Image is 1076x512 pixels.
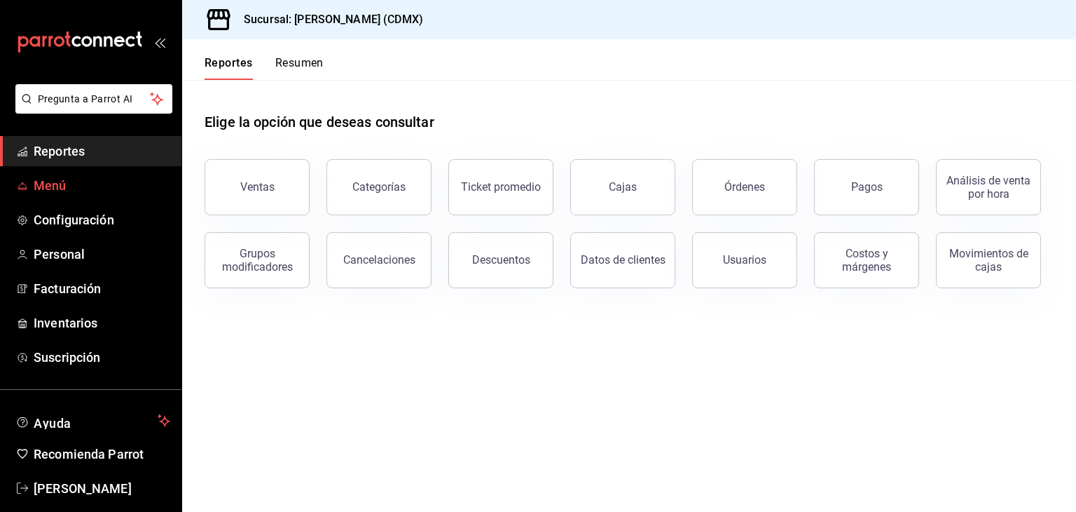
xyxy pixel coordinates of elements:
[34,245,170,264] span: Personal
[205,232,310,288] button: Grupos modificadores
[154,36,165,48] button: open_drawer_menu
[823,247,910,274] div: Costos y márgenes
[34,479,170,498] span: [PERSON_NAME]
[352,180,406,194] div: Categorías
[936,159,1041,215] button: Análisis de venta por hora
[936,232,1041,288] button: Movimientos de cajas
[692,159,797,215] button: Órdenes
[38,92,151,107] span: Pregunta a Parrot AI
[34,348,170,367] span: Suscripción
[814,232,919,288] button: Costos y márgenes
[34,142,170,161] span: Reportes
[461,180,541,194] div: Ticket promedio
[205,159,310,215] button: Ventas
[945,174,1032,201] div: Análisis de venta por hora
[472,253,530,267] div: Descuentos
[724,180,765,194] div: Órdenes
[233,11,423,28] h3: Sucursal: [PERSON_NAME] (CDMX)
[214,247,301,274] div: Grupos modificadores
[34,412,152,429] span: Ayuda
[814,159,919,215] button: Pagos
[692,232,797,288] button: Usuarios
[205,56,324,80] div: navigation tabs
[570,232,675,288] button: Datos de clientes
[343,253,415,267] div: Cancelaciones
[326,232,432,288] button: Cancelaciones
[205,112,434,133] h1: Elige la opción que deseas consultar
[34,176,170,195] span: Menú
[326,159,432,215] button: Categorías
[275,56,324,80] button: Resumen
[945,247,1032,274] div: Movimientos de cajas
[34,314,170,332] span: Inventarios
[240,180,275,194] div: Ventas
[34,445,170,464] span: Recomienda Parrot
[10,102,172,116] a: Pregunta a Parrot AI
[205,56,253,80] button: Reportes
[570,159,675,215] a: Cajas
[851,180,883,194] div: Pagos
[34,210,170,229] span: Configuración
[723,253,766,267] div: Usuarios
[581,253,665,267] div: Datos de clientes
[15,84,172,114] button: Pregunta a Parrot AI
[609,179,637,196] div: Cajas
[34,279,170,298] span: Facturación
[448,232,553,288] button: Descuentos
[448,159,553,215] button: Ticket promedio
